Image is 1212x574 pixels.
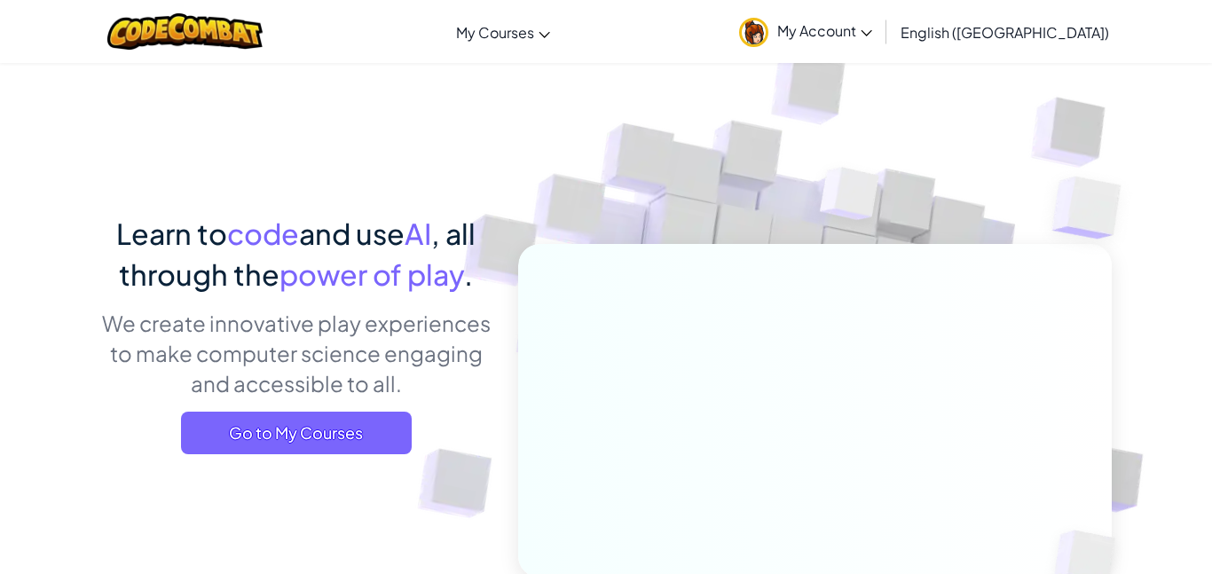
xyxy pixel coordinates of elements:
span: AI [405,216,431,251]
span: My Courses [456,23,534,42]
img: Overlap cubes [787,132,915,264]
img: Overlap cubes [1017,133,1170,283]
img: avatar [739,18,768,47]
a: My Courses [447,8,559,56]
span: . [464,256,473,292]
span: My Account [777,21,872,40]
span: power of play [279,256,464,292]
a: My Account [730,4,881,59]
p: We create innovative play experiences to make computer science engaging and accessible to all. [100,308,492,398]
span: Learn to [116,216,227,251]
a: English ([GEOGRAPHIC_DATA]) [892,8,1118,56]
span: and use [299,216,405,251]
span: English ([GEOGRAPHIC_DATA]) [901,23,1109,42]
img: CodeCombat logo [107,13,263,50]
span: code [227,216,299,251]
a: Go to My Courses [181,412,412,454]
